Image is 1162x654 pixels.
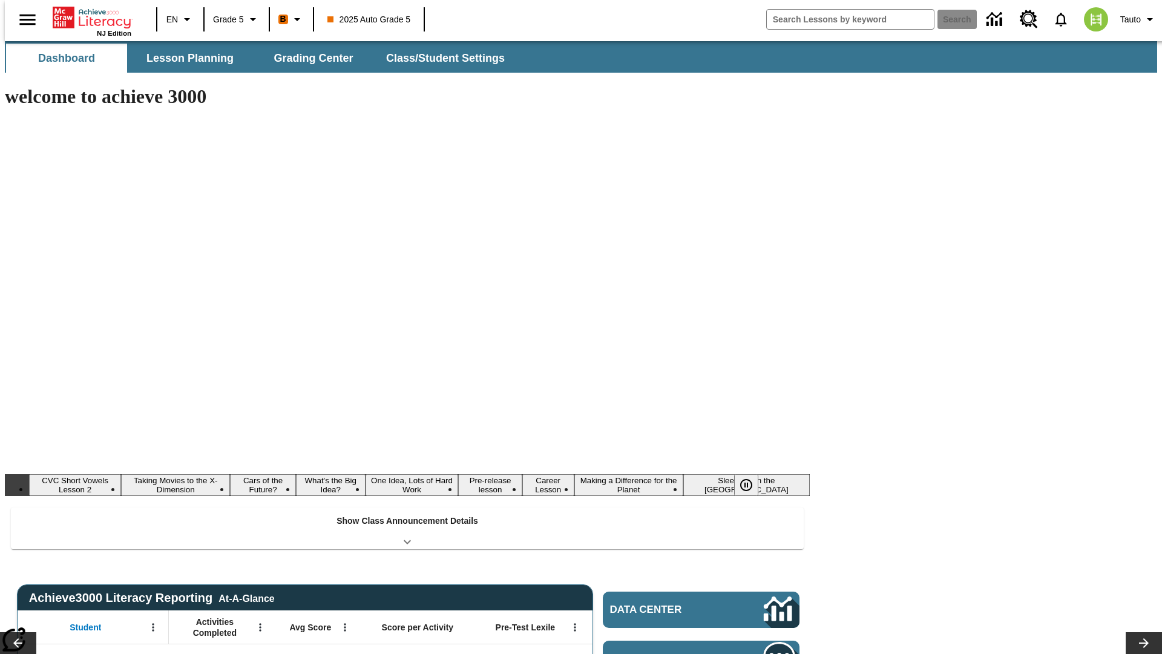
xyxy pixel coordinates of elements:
div: SubNavbar [5,41,1157,73]
button: Slide 3 Cars of the Future? [230,474,295,496]
button: Grading Center [253,44,374,73]
span: Data Center [610,604,723,616]
button: Pause [734,474,758,496]
a: Data Center [603,592,799,628]
span: 2025 Auto Grade 5 [327,13,411,26]
h1: welcome to achieve 3000 [5,85,810,108]
button: Lesson Planning [130,44,251,73]
button: Boost Class color is orange. Change class color [274,8,309,30]
button: Slide 8 Making a Difference for the Planet [574,474,683,496]
span: Student [70,622,101,633]
button: Slide 7 Career Lesson [522,474,574,496]
a: Data Center [979,3,1013,36]
span: B [280,12,286,27]
button: Select a new avatar [1077,4,1115,35]
button: Slide 5 One Idea, Lots of Hard Work [366,474,459,496]
button: Open Menu [251,618,269,636]
p: Show Class Announcement Details [336,515,478,527]
button: Open Menu [144,618,162,636]
span: NJ Edition [97,30,131,37]
button: Open Menu [336,618,354,636]
button: Dashboard [6,44,127,73]
span: Avg Score [289,622,331,633]
button: Class/Student Settings [376,44,514,73]
button: Grade: Grade 5, Select a grade [208,8,265,30]
button: Profile/Settings [1115,8,1162,30]
span: Tauto [1120,13,1141,26]
div: At-A-Glance [218,591,274,604]
span: Grade 5 [213,13,244,26]
span: Pre-Test Lexile [496,622,556,633]
button: Lesson carousel, Next [1126,632,1162,654]
span: EN [166,13,178,26]
button: Slide 2 Taking Movies to the X-Dimension [121,474,230,496]
input: search field [767,10,934,29]
span: Activities Completed [175,616,255,638]
button: Language: EN, Select a language [161,8,200,30]
div: Pause [734,474,770,496]
button: Open side menu [10,2,45,38]
div: Show Class Announcement Details [11,507,804,549]
div: Home [53,4,131,37]
a: Resource Center, Will open in new tab [1013,3,1045,36]
button: Slide 1 CVC Short Vowels Lesson 2 [29,474,121,496]
a: Notifications [1045,4,1077,35]
button: Slide 4 What's the Big Idea? [296,474,366,496]
span: Score per Activity [382,622,454,633]
button: Slide 9 Sleepless in the Animal Kingdom [683,474,810,496]
button: Open Menu [566,618,584,636]
img: avatar image [1084,7,1108,31]
span: Achieve3000 Literacy Reporting [29,591,275,605]
a: Home [53,5,131,30]
div: SubNavbar [5,44,516,73]
button: Slide 6 Pre-release lesson [458,474,522,496]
